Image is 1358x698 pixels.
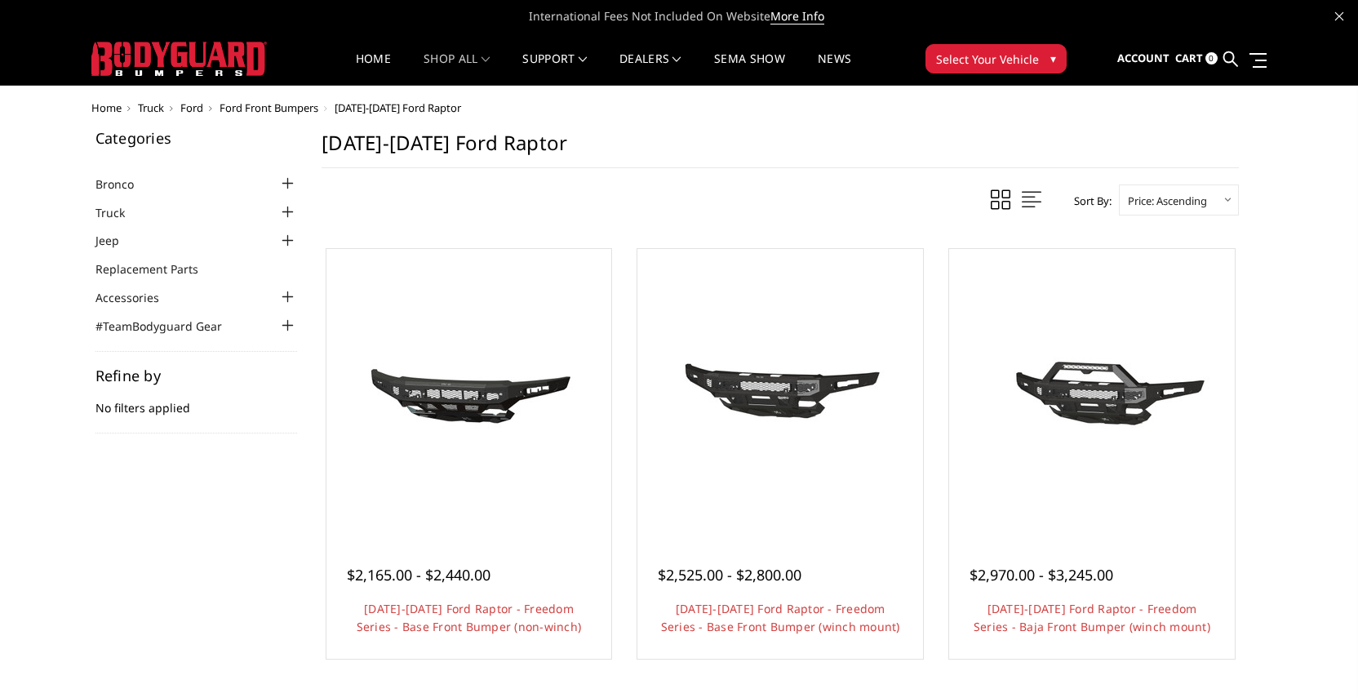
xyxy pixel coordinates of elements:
h5: Refine by [95,368,298,383]
a: Account [1117,37,1169,81]
a: Truck [138,100,164,115]
label: Sort By: [1065,189,1112,213]
span: ▾ [1050,50,1056,67]
a: Accessories [95,289,180,306]
img: 2021-2025 Ford Raptor - Freedom Series - Base Front Bumper (winch mount) [650,331,911,453]
h5: Categories [95,131,298,145]
a: Dealers [619,53,681,85]
span: $2,165.00 - $2,440.00 [347,565,490,585]
button: Select Your Vehicle [925,44,1067,73]
div: No filters applied [95,368,298,433]
a: #TeamBodyguard Gear [95,318,242,335]
a: Jeep [95,232,140,249]
a: [DATE]-[DATE] Ford Raptor - Freedom Series - Baja Front Bumper (winch mount) [974,601,1210,634]
a: 2021-2025 Ford Raptor - Freedom Series - Baja Front Bumper (winch mount) 2021-2025 Ford Raptor - ... [953,253,1231,531]
img: BODYGUARD BUMPERS [91,42,267,76]
a: Home [356,53,391,85]
a: Ford [180,100,203,115]
span: Account [1117,51,1169,65]
span: 0 [1205,52,1218,64]
a: shop all [424,53,490,85]
a: More Info [770,8,824,24]
a: [DATE]-[DATE] Ford Raptor - Freedom Series - Base Front Bumper (non-winch) [357,601,582,634]
span: [DATE]-[DATE] Ford Raptor [335,100,461,115]
a: Cart 0 [1175,37,1218,81]
span: $2,970.00 - $3,245.00 [970,565,1113,585]
a: News [818,53,851,85]
span: Cart [1175,51,1203,65]
span: Select Your Vehicle [936,51,1039,68]
a: SEMA Show [714,53,785,85]
a: Ford Front Bumpers [220,100,318,115]
a: 2021-2025 Ford Raptor - Freedom Series - Base Front Bumper (winch mount) [641,253,919,531]
span: $2,525.00 - $2,800.00 [658,565,801,585]
h1: [DATE]-[DATE] Ford Raptor [322,131,1239,168]
a: 2021-2025 Ford Raptor - Freedom Series - Base Front Bumper (non-winch) 2021-2025 Ford Raptor - Fr... [331,253,608,531]
a: Replacement Parts [95,260,219,278]
a: Home [91,100,122,115]
a: [DATE]-[DATE] Ford Raptor - Freedom Series - Base Front Bumper (winch mount) [661,601,900,634]
a: Support [522,53,587,85]
a: Bronco [95,176,154,193]
a: Truck [95,204,145,221]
